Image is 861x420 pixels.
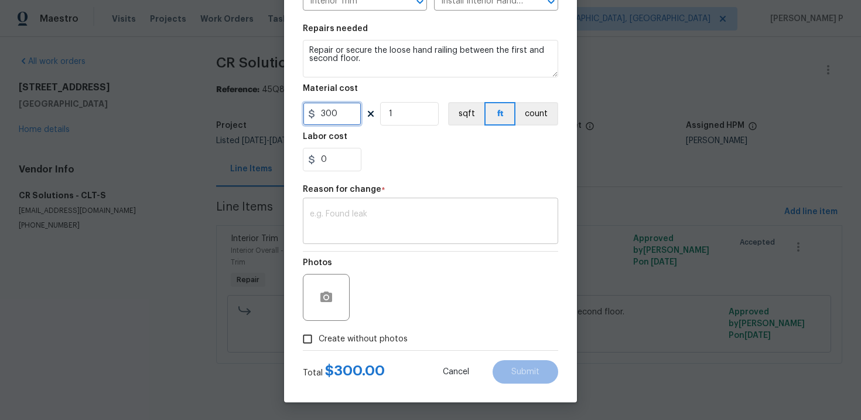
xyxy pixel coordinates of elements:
h5: Repairs needed [303,25,368,33]
button: Cancel [424,360,488,384]
button: sqft [448,102,484,126]
span: Submit [511,368,539,377]
h5: Photos [303,259,332,267]
textarea: Repair or secure the loose hand railing between the first and second floor. [303,40,558,77]
h5: Reason for change [303,185,381,194]
button: Submit [493,360,558,384]
button: count [515,102,558,126]
span: Cancel [443,368,469,377]
h5: Labor cost [303,133,347,141]
span: $ 300.00 [325,364,385,378]
span: Create without photos [319,333,408,346]
h5: Material cost [303,84,358,93]
div: Total [303,365,385,379]
button: ft [484,102,515,126]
